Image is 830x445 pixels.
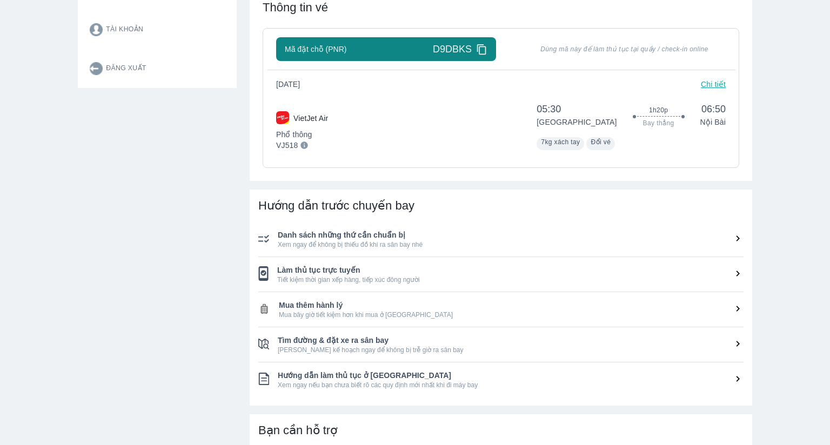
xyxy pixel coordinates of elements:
[278,346,744,354] span: [PERSON_NAME] kế hoạch ngay để không bị trễ giờ ra sân bay
[278,381,744,389] span: Xem ngay nếu bạn chưa biết rõ các quy định mới nhất khi đi máy bay
[276,140,298,151] p: VJ518
[285,44,346,55] span: Mã đặt chỗ (PNR)
[90,62,103,75] img: logout
[279,311,744,319] span: Mua bây giờ tiết kiệm hơn khi mua ở [GEOGRAPHIC_DATA]
[276,79,309,90] span: [DATE]
[278,240,744,249] span: Xem ngay để không bị thiếu đồ khi ra sân bay nhé
[649,106,668,114] span: 1h20p
[276,129,328,140] p: Phổ thông
[278,335,744,346] span: Tìm đường & đặt xe ra sân bay
[278,370,744,381] span: Hướng dẫn làm thủ tục ở [GEOGRAPHIC_DATA]
[701,79,726,90] p: Chi tiết
[537,103,617,116] span: 05:30
[258,373,269,386] img: ic_checklist
[591,138,611,146] span: Đổi vé
[277,275,744,284] span: Tiết kiệm thời gian xếp hàng, tiếp xúc đông người
[90,23,103,36] img: account
[293,113,328,124] p: VietJet Air
[643,119,674,127] span: Bay thẳng
[258,234,269,243] img: ic_checklist
[433,43,472,56] span: D9DBKS
[277,265,744,275] span: Làm thủ tục trực tuyến
[700,103,726,116] span: 06:50
[537,117,617,127] p: [GEOGRAPHIC_DATA]
[258,303,270,315] img: ic_checklist
[258,339,269,349] img: ic_checklist
[279,300,744,311] span: Mua thêm hành lý
[263,1,328,14] span: Thông tin vé
[541,138,580,146] span: 7kg xách tay
[258,423,337,437] span: Bạn cần hỗ trợ
[700,117,726,127] p: Nội Bài
[258,199,414,212] span: Hướng dẫn trước chuyến bay
[278,230,744,240] span: Danh sách những thứ cần chuẩn bị
[81,49,237,88] button: Đăng xuất
[81,10,237,49] button: Tài khoản
[523,45,726,53] span: Dùng mã này để làm thủ tục tại quầy / check-in online
[258,266,269,281] img: ic_checklist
